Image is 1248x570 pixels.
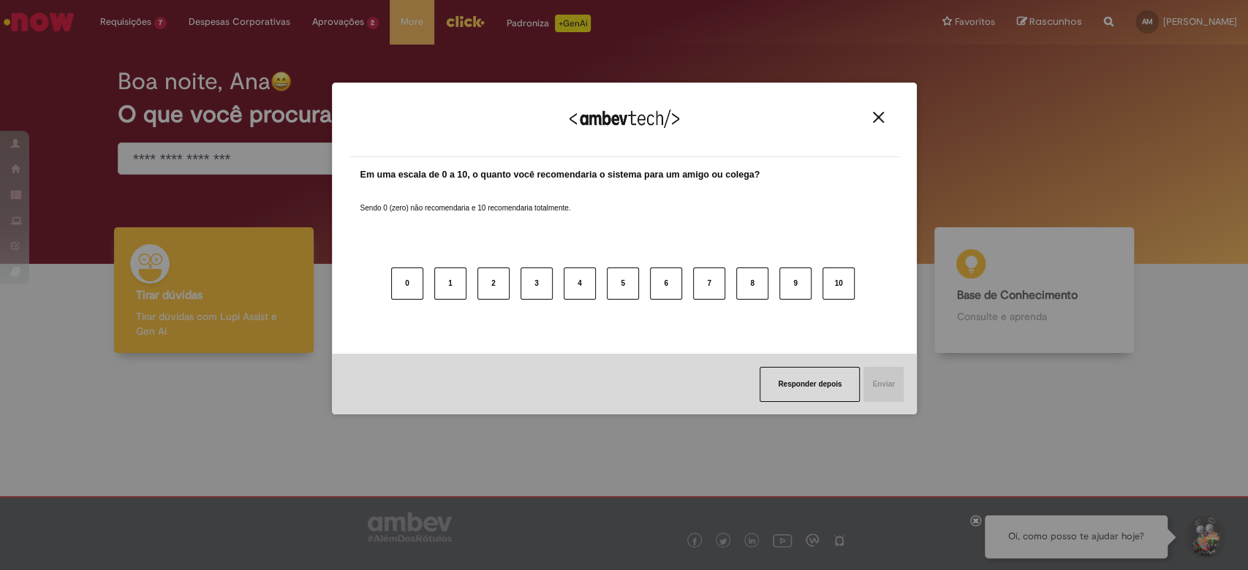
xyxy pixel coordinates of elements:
label: Em uma escala de 0 a 10, o quanto você recomendaria o sistema para um amigo ou colega? [360,168,760,182]
img: Close [873,112,884,123]
label: Sendo 0 (zero) não recomendaria e 10 recomendaria totalmente. [360,186,571,213]
button: 6 [650,267,682,300]
button: 10 [822,267,855,300]
button: 0 [391,267,423,300]
button: 7 [693,267,725,300]
button: Close [869,111,888,123]
button: 8 [736,267,768,300]
img: Logo Ambevtech [570,110,679,128]
button: 9 [779,267,812,300]
button: 3 [521,267,553,300]
button: 1 [434,267,466,300]
button: 5 [607,267,639,300]
button: 2 [477,267,510,300]
button: Responder depois [760,367,860,402]
button: 4 [564,267,596,300]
